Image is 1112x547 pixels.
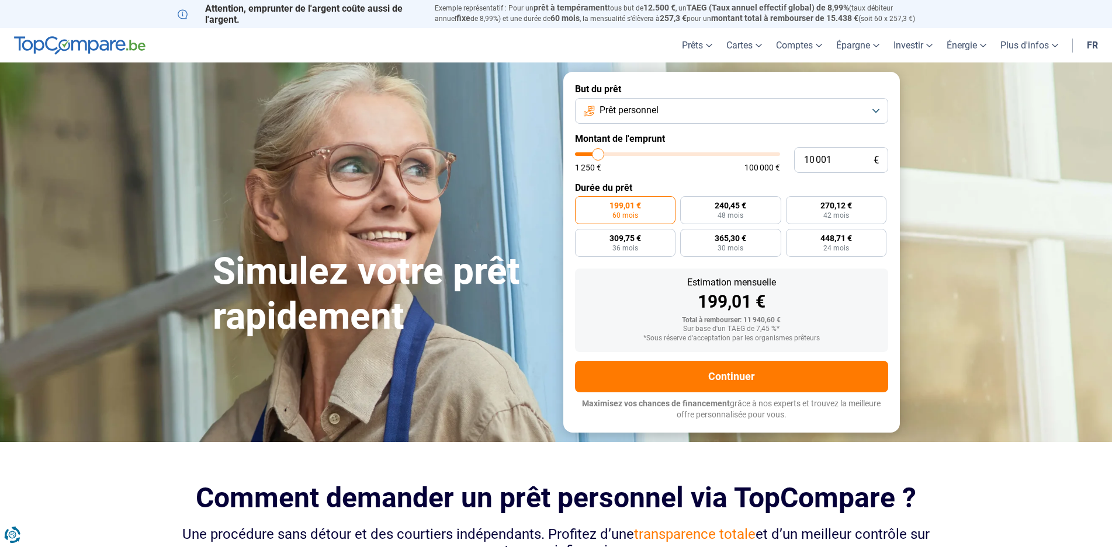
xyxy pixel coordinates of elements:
[575,361,888,392] button: Continuer
[886,28,940,62] a: Investir
[829,28,886,62] a: Épargne
[575,133,888,144] label: Montant de l'emprunt
[575,398,888,421] p: grâce à nos experts et trouvez la meilleure offre personnalisée pour vous.
[643,3,675,12] span: 12.500 €
[178,482,935,514] h2: Comment demander un prêt personnel via TopCompare ?
[575,98,888,124] button: Prêt personnel
[550,13,580,23] span: 60 mois
[718,212,743,219] span: 48 mois
[993,28,1065,62] a: Plus d'infos
[456,13,470,23] span: fixe
[584,278,879,287] div: Estimation mensuelle
[575,182,888,193] label: Durée du prêt
[584,335,879,343] div: *Sous réserve d'acceptation par les organismes prêteurs
[609,234,641,242] span: 309,75 €
[820,201,852,210] span: 270,12 €
[14,36,146,55] img: TopCompare
[874,155,879,165] span: €
[435,3,935,24] p: Exemple représentatif : Pour un tous but de , un (taux débiteur annuel de 8,99%) et une durée de ...
[612,212,638,219] span: 60 mois
[660,13,687,23] span: 257,3 €
[178,3,421,25] p: Attention, emprunter de l'argent coûte aussi de l'argent.
[634,526,756,542] span: transparence totale
[575,83,888,95] label: But du prêt
[820,234,852,242] span: 448,71 €
[534,3,608,12] span: prêt à tempérament
[213,249,549,339] h1: Simulez votre prêt rapidement
[715,234,746,242] span: 365,30 €
[1080,28,1105,62] a: fr
[575,163,601,172] span: 1 250 €
[687,3,849,12] span: TAEG (Taux annuel effectif global) de 8,99%
[719,28,769,62] a: Cartes
[940,28,993,62] a: Énergie
[584,293,879,311] div: 199,01 €
[823,212,849,219] span: 42 mois
[715,201,746,210] span: 240,45 €
[823,245,849,252] span: 24 mois
[718,245,743,252] span: 30 mois
[744,163,780,172] span: 100 000 €
[711,13,858,23] span: montant total à rembourser de 15.438 €
[612,245,638,252] span: 36 mois
[584,325,879,333] div: Sur base d'un TAEG de 7,45 %*
[675,28,719,62] a: Prêts
[609,201,641,210] span: 199,01 €
[584,316,879,325] div: Total à rembourser: 11 940,60 €
[600,104,659,117] span: Prêt personnel
[582,399,730,408] span: Maximisez vos chances de financement
[769,28,829,62] a: Comptes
